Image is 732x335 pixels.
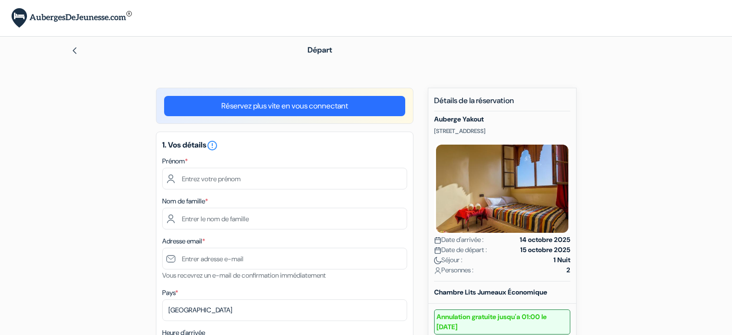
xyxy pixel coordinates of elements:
img: calendar.svg [434,247,441,254]
a: error_outline [206,140,218,150]
span: Date d'arrivée : [434,235,484,245]
span: Départ [308,45,332,55]
strong: 2 [566,265,570,275]
h5: Auberge Yakout [434,115,570,123]
label: Nom de famille [162,196,208,206]
img: calendar.svg [434,237,441,244]
span: Date de départ : [434,245,487,255]
strong: 14 octobre 2025 [520,235,570,245]
span: Personnes : [434,265,474,275]
input: Entrer adresse e-mail [162,248,407,269]
label: Prénom [162,156,188,166]
input: Entrez votre prénom [162,168,407,189]
a: Réservez plus vite en vous connectant [164,96,405,116]
p: [STREET_ADDRESS] [434,127,570,135]
label: Pays [162,288,178,298]
img: user_icon.svg [434,267,441,274]
img: AubergesDeJeunesse.com [12,8,132,28]
b: Chambre Lits Jumeaux Économique [434,288,547,296]
img: left_arrow.svg [71,47,78,54]
label: Adresse email [162,236,205,246]
small: Annulation gratuite jusqu'a 01:00 le [DATE] [434,309,570,335]
h5: Détails de la réservation [434,96,570,111]
strong: 1 Nuit [553,255,570,265]
img: moon.svg [434,257,441,264]
span: Séjour : [434,255,462,265]
h5: 1. Vos détails [162,140,407,151]
input: Entrer le nom de famille [162,208,407,229]
small: Vous recevrez un e-mail de confirmation immédiatement [162,271,326,280]
strong: 15 octobre 2025 [520,245,570,255]
i: error_outline [206,140,218,151]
